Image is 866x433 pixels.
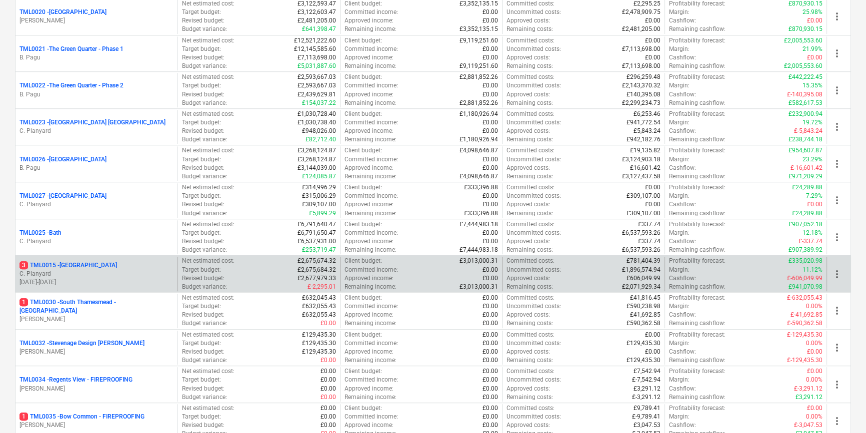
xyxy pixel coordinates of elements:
p: £2,593,667.03 [297,81,336,90]
p: £0.00 [482,90,498,99]
p: Approved costs : [506,164,550,172]
p: Committed costs : [506,220,554,229]
p: TML0026 - [GEOGRAPHIC_DATA] [19,155,106,164]
p: £0.00 [482,118,498,127]
p: £-140,395.08 [787,90,822,99]
p: £942,182.76 [626,135,660,144]
p: £309,107.00 [302,200,336,209]
p: Committed income : [344,192,398,200]
p: £606,049.99 [626,274,660,283]
p: £315,006.29 [302,192,336,200]
p: Uncommitted costs : [506,266,561,274]
p: Remaining cashflow : [669,25,725,33]
p: Committed income : [344,81,398,90]
span: more_vert [831,379,843,391]
p: Net estimated cost : [182,183,234,192]
p: C. Planyard [19,127,173,135]
p: £6,791,640.47 [297,220,336,229]
p: Client budget : [344,146,382,155]
p: Approved costs : [506,127,550,135]
p: Net estimated cost : [182,220,234,229]
p: TML0015 - [GEOGRAPHIC_DATA] [19,261,117,270]
p: TML0021 - The Green Quarter - Phase 1 [19,45,123,53]
p: £0.00 [645,200,660,209]
p: £19,135.82 [630,146,660,155]
p: Cashflow : [669,274,696,283]
span: more_vert [831,305,843,317]
p: Approved income : [344,274,393,283]
p: £337.74 [638,220,660,229]
p: Revised budget : [182,274,224,283]
p: Approved costs : [506,274,550,283]
p: Profitability forecast : [669,220,725,229]
p: Remaining costs : [506,62,553,70]
p: Committed income : [344,229,398,237]
p: Uncommitted costs : [506,229,561,237]
p: £124,085.87 [302,172,336,181]
p: £0.00 [482,192,498,200]
p: Approved income : [344,200,393,209]
p: Uncommitted costs : [506,118,561,127]
div: 3TML0015 -[GEOGRAPHIC_DATA]C. Planyard[DATE]-[DATE] [19,261,173,287]
span: more_vert [831,231,843,243]
p: £941,772.54 [626,118,660,127]
p: [DATE] - [DATE] [19,278,173,287]
p: £7,113,698.00 [297,53,336,62]
p: TML0034 - Regents View - FIREPROOFING [19,376,132,384]
p: Margin : [669,229,689,237]
p: £5,899.29 [309,209,336,218]
p: Committed income : [344,118,398,127]
p: £333,396.88 [464,209,498,218]
p: Remaining cashflow : [669,246,725,254]
p: £0.00 [482,45,498,53]
p: TML0020 - [GEOGRAPHIC_DATA] [19,8,106,16]
p: £0.00 [482,16,498,25]
p: Margin : [669,8,689,16]
p: Profitability forecast : [669,183,725,192]
p: £2,299,234.73 [622,99,660,107]
p: £82,712.40 [305,135,336,144]
p: Remaining income : [344,135,396,144]
p: Cashflow : [669,164,696,172]
p: Revised budget : [182,90,224,99]
p: Budget variance : [182,62,227,70]
p: Committed costs : [506,36,554,45]
div: 1TML0030 -South Thamesmead - [GEOGRAPHIC_DATA][PERSON_NAME] [19,298,173,324]
p: £0.00 [807,200,822,209]
span: 1 [19,413,28,421]
p: Remaining costs : [506,25,553,33]
p: £0.00 [482,237,498,246]
p: £0.00 [645,53,660,62]
p: 11.12% [802,266,822,274]
p: C. Planyard [19,270,173,278]
p: Remaining income : [344,172,396,181]
span: 3 [19,261,28,269]
p: £0.00 [807,53,822,62]
p: £24,289.88 [792,209,822,218]
p: Remaining income : [344,246,396,254]
p: Committed income : [344,45,398,53]
p: £314,996.29 [302,183,336,192]
p: Target budget : [182,155,221,164]
p: £296,259.48 [626,73,660,81]
p: £0.00 [482,274,498,283]
p: Budget variance : [182,135,227,144]
p: £5,843.24 [633,127,660,135]
p: £0.00 [807,16,822,25]
p: Profitability forecast : [669,146,725,155]
p: £0.00 [645,16,660,25]
p: Remaining income : [344,25,396,33]
p: Remaining cashflow : [669,135,725,144]
p: B. Pagu [19,164,173,172]
p: £154,037.22 [302,99,336,107]
span: more_vert [831,158,843,170]
div: TML0020 -[GEOGRAPHIC_DATA][PERSON_NAME] [19,8,173,25]
p: Net estimated cost : [182,146,234,155]
p: Margin : [669,81,689,90]
p: Profitability forecast : [669,257,725,265]
p: Remaining income : [344,209,396,218]
p: £870,930.15 [788,25,822,33]
span: more_vert [831,47,843,59]
p: £2,481,205.00 [297,16,336,25]
p: Committed income : [344,266,398,274]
